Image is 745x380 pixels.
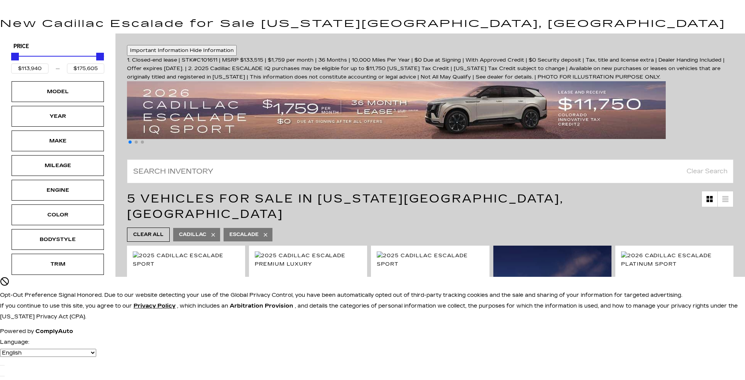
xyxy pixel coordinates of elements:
[377,251,483,268] img: 2025 Cadillac Escalade Sport
[38,137,77,145] div: Make
[229,230,259,239] span: Escalade
[12,229,104,250] div: Bodystyle Bodystyle
[134,303,175,309] u: Privacy Policy
[12,131,104,151] div: Make Make
[130,47,188,54] span: Important Information
[129,141,132,144] span: Go to slide 1
[127,45,237,56] button: Important Information Hide Information
[11,64,48,74] input: Minimum
[11,50,104,74] div: Price
[141,141,144,144] span: Go to slide 3
[96,53,104,60] div: Maximum Price
[38,260,77,268] div: Trim
[38,211,77,219] div: Color
[133,251,239,268] img: 2025 Cadillac Escalade Sport
[134,303,177,309] a: Privacy Policy
[13,43,102,50] h5: Price
[127,56,733,81] div: 1. Closed-end lease | STK#C101611 | MSRP $133,515 | $1,759 per month | 36 Months | 10,000 Miles P...
[127,159,733,183] input: Search Inventory
[38,87,77,96] div: Model
[38,112,77,121] div: Year
[255,251,361,268] img: 2025 Cadillac Escalade Premium Luxury
[12,81,104,102] div: Model Model
[38,186,77,194] div: Engine
[127,81,666,139] img: 2509-September-FOM-Escalade-IQ-Lease9
[12,254,104,275] div: Trim Trim
[11,53,19,60] div: Minimum Price
[12,106,104,127] div: Year Year
[67,64,104,74] input: Maximum
[230,303,293,309] strong: Arbitration Provision
[38,235,77,244] div: Bodystyle
[12,180,104,201] div: Engine Engine
[179,230,206,239] span: Cadillac
[35,328,73,335] a: ComplyAuto
[127,107,666,113] a: 2509-September-FOM-Escalade-IQ-Lease9
[133,230,164,239] span: Clear All
[12,204,104,225] div: Color Color
[38,161,77,170] div: Mileage
[135,141,138,144] span: Go to slide 2
[127,192,564,221] span: 5 Vehicles for Sale in [US_STATE][GEOGRAPHIC_DATA], [GEOGRAPHIC_DATA]
[621,251,728,268] img: 2026 Cadillac Escalade Platinum Sport
[12,155,104,176] div: Mileage Mileage
[190,47,234,54] span: Hide Information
